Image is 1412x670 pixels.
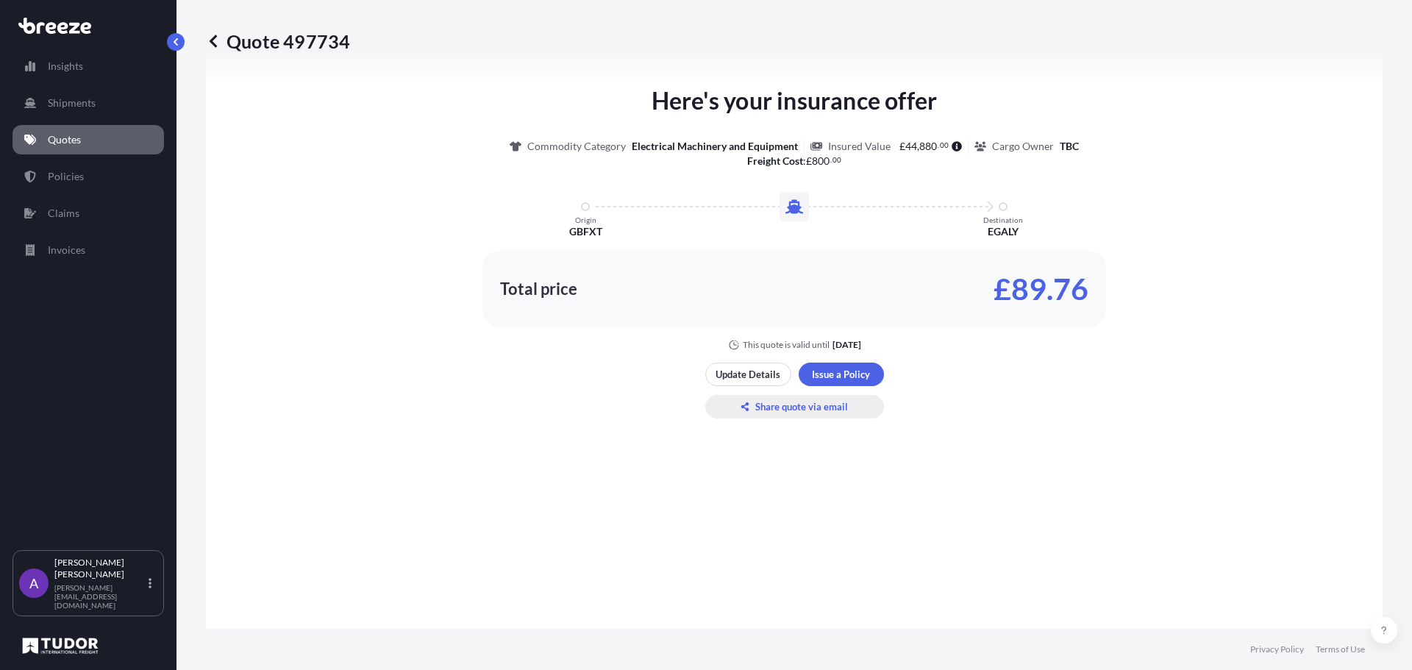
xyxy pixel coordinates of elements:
[13,88,164,118] a: Shipments
[13,51,164,81] a: Insights
[716,367,780,382] p: Update Details
[1060,139,1079,154] p: TBC
[806,156,812,166] span: £
[919,141,937,152] span: 880
[575,215,596,224] p: Origin
[828,139,891,154] p: Insured Value
[13,125,164,154] a: Quotes
[48,132,81,147] p: Quotes
[569,224,602,239] p: GBFXT
[652,83,937,118] p: Here's your insurance offer
[54,583,146,610] p: [PERSON_NAME][EMAIL_ADDRESS][DOMAIN_NAME]
[832,339,861,351] p: [DATE]
[747,154,803,167] b: Freight Cost
[48,96,96,110] p: Shipments
[830,157,832,163] span: .
[632,139,798,154] p: Electrical Machinery and Equipment
[994,277,1088,301] p: £89.76
[13,162,164,191] a: Policies
[48,59,83,74] p: Insights
[983,215,1023,224] p: Destination
[48,169,84,184] p: Policies
[992,139,1054,154] p: Cargo Owner
[13,199,164,228] a: Claims
[527,139,626,154] p: Commodity Category
[705,363,791,386] button: Update Details
[755,399,848,414] p: Share quote via email
[743,339,830,351] p: This quote is valid until
[799,363,884,386] button: Issue a Policy
[899,141,905,152] span: £
[29,576,38,591] span: A
[1316,644,1365,655] a: Terms of Use
[917,141,919,152] span: ,
[905,141,917,152] span: 44
[938,143,939,148] span: .
[206,29,350,53] p: Quote 497734
[18,634,102,657] img: organization-logo
[54,557,146,580] p: [PERSON_NAME] [PERSON_NAME]
[747,154,841,168] p: :
[812,156,830,166] span: 800
[988,224,1019,239] p: EGALY
[1250,644,1304,655] a: Privacy Policy
[940,143,949,148] span: 00
[48,243,85,257] p: Invoices
[13,235,164,265] a: Invoices
[48,206,79,221] p: Claims
[812,367,870,382] p: Issue a Policy
[500,282,577,296] p: Total price
[832,157,841,163] span: 00
[705,395,884,418] button: Share quote via email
